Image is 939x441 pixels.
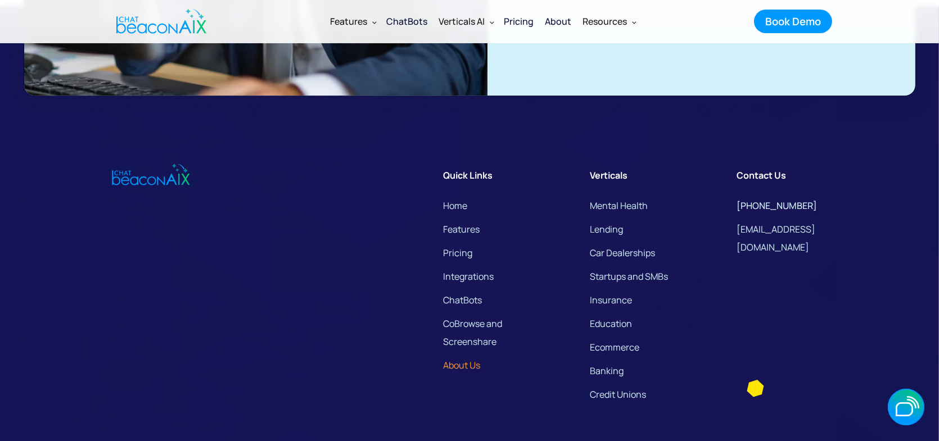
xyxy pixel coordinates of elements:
div: Book Demo [765,14,821,29]
div: About [545,13,572,29]
div: Verticals [590,166,627,184]
div: Verticals AI [439,13,485,29]
a: Home [443,197,467,215]
a: Mental Health [590,199,648,212]
a: Startups and SMBs [590,270,668,283]
a: Lending [590,223,623,235]
div: Resources [583,13,627,29]
a: Credit Unions [590,388,646,401]
a: Book Demo [754,10,832,33]
a: About Us [443,356,480,374]
a: Banking [590,365,624,377]
a: Ecommerce [590,341,639,353]
a: home [107,2,213,41]
div: Quick Links [443,166,493,184]
a: CoBrowse and Screenshare [443,315,545,351]
div: Contact Us [737,166,786,184]
a: ChatBots [381,7,434,36]
a: [PHONE_NUMBER] [737,197,838,215]
img: Dropdown [490,20,494,24]
a: [EMAIL_ADDRESS][DOMAIN_NAME] [737,220,838,256]
div: Resources [577,8,641,35]
a: Education [590,317,632,330]
a: Pricing [499,7,540,36]
div: Verticals AI [434,8,499,35]
img: Dropdown [372,20,377,24]
a: Integrations [443,267,494,285]
div: Pricing [504,13,534,29]
a: Car Dealerships [590,247,655,259]
div: Features [325,8,381,35]
a: ChatBots [443,291,482,309]
a: Pricing [443,244,472,262]
img: Dropdown [632,20,636,24]
div: ChatBots [387,13,428,29]
a: Insurance [590,294,632,306]
div: Features [331,13,368,29]
a: About [540,7,577,36]
a: Features [443,220,480,238]
span: [PHONE_NUMBER] [737,199,817,212]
